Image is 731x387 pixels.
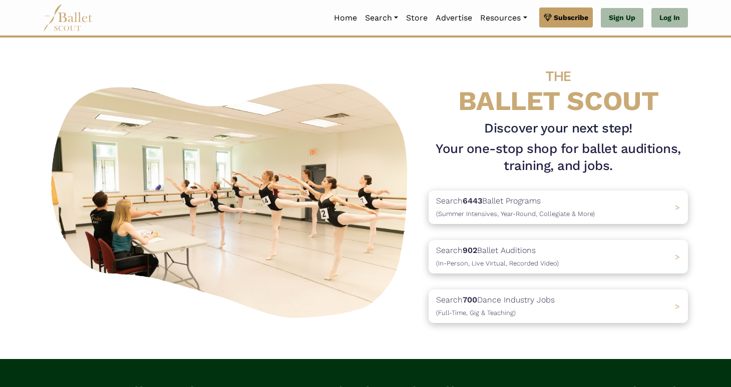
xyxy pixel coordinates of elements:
[601,8,643,28] a: Sign Up
[463,245,477,255] b: 902
[429,240,688,273] a: Search902Ballet Auditions(In-Person, Live Virtual, Recorded Video) >
[436,244,559,269] p: Search Ballet Auditions
[651,8,688,28] a: Log In
[436,293,555,319] p: Search Dance Industry Jobs
[429,120,688,137] h3: Discover your next step!
[402,7,432,28] a: Store
[476,7,531,28] a: Resources
[429,190,688,224] a: Search6443Ballet Programs(Summer Intensives, Year-Round, Collegiate & More)>
[675,202,680,212] span: >
[429,289,688,323] a: Search700Dance Industry Jobs(Full-Time, Gig & Teaching) >
[675,252,680,261] span: >
[436,194,595,220] p: Search Ballet Programs
[539,7,593,27] a: Subscribe
[544,12,552,23] img: gem.svg
[429,57,688,116] h4: BALLET SCOUT
[43,72,421,324] img: A group of ballerinas talking to each other in a ballet studio
[436,210,595,217] span: (Summer Intensives, Year-Round, Collegiate & More)
[432,7,476,28] a: Advertise
[436,259,559,267] span: (In-Person, Live Virtual, Recorded Video)
[554,12,588,23] span: Subscribe
[429,140,688,174] h1: Your one-stop shop for ballet auditions, training, and jobs.
[546,68,571,84] span: THE
[330,7,361,28] a: Home
[361,7,402,28] a: Search
[675,301,680,311] span: >
[436,309,516,316] span: (Full-Time, Gig & Teaching)
[463,196,482,205] b: 6443
[463,295,477,304] b: 700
